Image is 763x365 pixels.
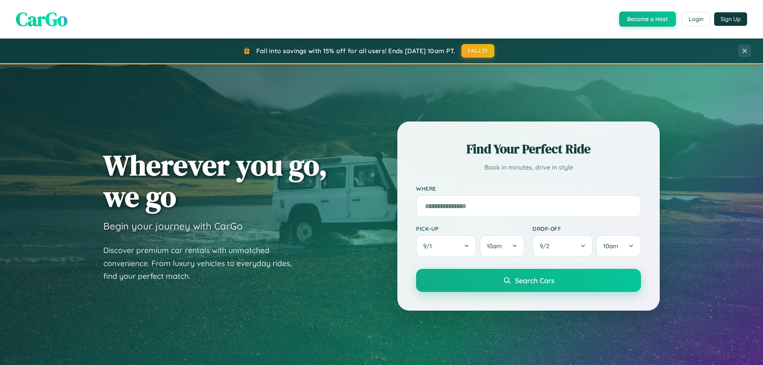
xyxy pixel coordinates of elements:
[416,235,476,257] button: 9/1
[515,276,554,285] span: Search Cars
[103,220,243,232] h3: Begin your journey with CarGo
[416,185,641,192] label: Where
[416,162,641,173] p: Book in minutes, drive in style
[103,149,327,212] h1: Wherever you go, we go
[619,12,676,27] button: Become a Host
[16,6,68,32] span: CarGo
[480,235,525,257] button: 10am
[423,242,436,250] span: 9 / 1
[487,242,502,250] span: 10am
[533,235,593,257] button: 9/2
[603,242,618,250] span: 10am
[461,44,495,58] button: FALL15
[596,235,641,257] button: 10am
[416,140,641,158] h2: Find Your Perfect Ride
[540,242,553,250] span: 9 / 2
[416,225,525,232] label: Pick-up
[416,269,641,292] button: Search Cars
[103,244,302,283] p: Discover premium car rentals with unmatched convenience. From luxury vehicles to everyday rides, ...
[533,225,641,232] label: Drop-off
[714,12,747,26] button: Sign Up
[256,47,455,55] span: Fall into savings with 15% off for all users! Ends [DATE] 10am PT.
[682,12,710,26] button: Login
